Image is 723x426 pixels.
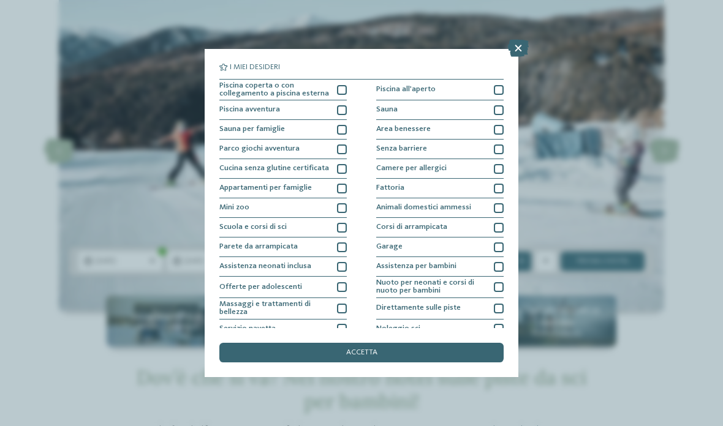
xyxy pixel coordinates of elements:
span: accetta [346,349,377,357]
span: Piscina all'aperto [376,86,436,94]
span: Senza barriere [376,145,427,153]
span: Direttamente sulle piste [376,304,461,312]
span: Piscina avventura [219,106,280,114]
span: I miei desideri [230,64,280,72]
span: Noleggio sci [376,325,420,333]
span: Servizio navetta [219,325,276,333]
span: Animali domestici ammessi [376,204,471,212]
span: Parete da arrampicata [219,243,298,251]
span: Area benessere [376,125,431,133]
span: Sauna per famiglie [219,125,285,133]
span: Parco giochi avventura [219,145,300,153]
span: Offerte per adolescenti [219,283,302,291]
span: Appartamenti per famiglie [219,184,312,192]
span: Cucina senza glutine certificata [219,165,329,173]
span: Assistenza neonati inclusa [219,263,311,271]
span: Nuoto per neonati e corsi di nuoto per bambini [376,279,486,295]
span: Mini zoo [219,204,249,212]
span: Piscina coperta o con collegamento a piscina esterna [219,82,330,98]
span: Assistenza per bambini [376,263,456,271]
span: Scuola e corsi di sci [219,223,287,231]
span: Camere per allergici [376,165,447,173]
span: Corsi di arrampicata [376,223,447,231]
span: Fattoria [376,184,404,192]
span: Garage [376,243,403,251]
span: Massaggi e trattamenti di bellezza [219,301,330,316]
span: Sauna [376,106,398,114]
